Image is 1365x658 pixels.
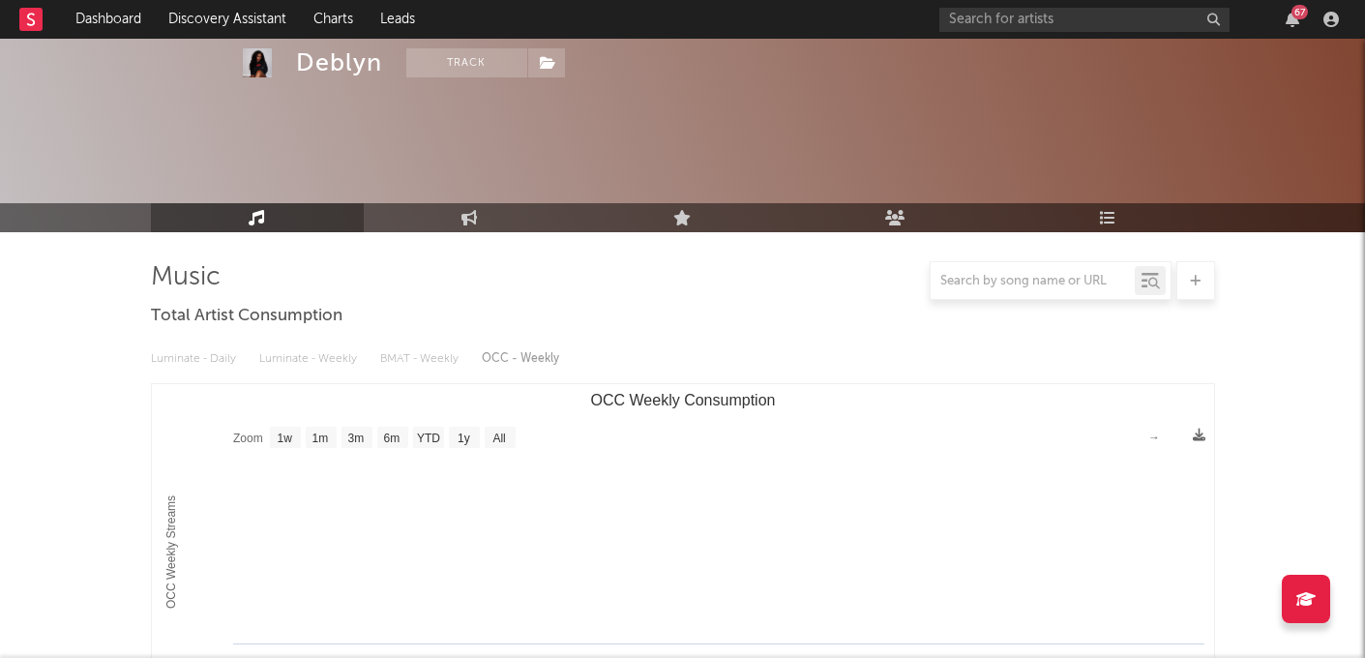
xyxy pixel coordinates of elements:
[312,432,328,445] text: 1m
[1148,431,1160,444] text: →
[931,274,1135,289] input: Search by song name or URL
[277,432,292,445] text: 1w
[296,48,382,77] div: Deblyn
[1286,12,1299,27] button: 67
[416,432,439,445] text: YTD
[383,432,400,445] text: 6m
[164,495,178,609] text: OCC Weekly Streams
[151,305,342,328] span: Total Artist Consumption
[347,432,364,445] text: 3m
[233,432,263,445] text: Zoom
[590,392,775,408] text: OCC Weekly Consumption
[458,432,470,445] text: 1y
[939,8,1230,32] input: Search for artists
[1291,5,1308,19] div: 67
[406,48,527,77] button: Track
[492,432,505,445] text: All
